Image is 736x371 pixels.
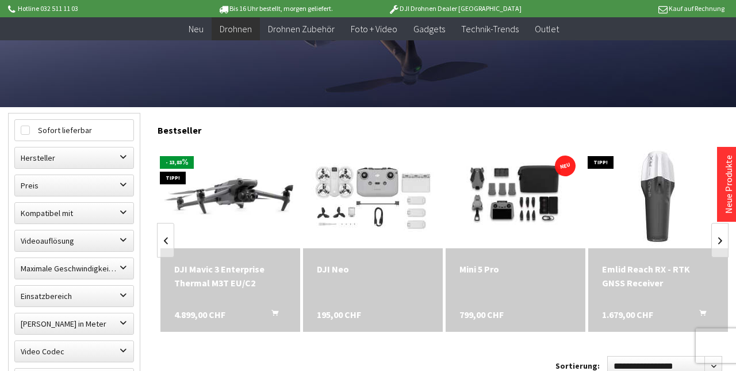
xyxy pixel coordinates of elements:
[15,147,133,168] label: Hersteller
[723,155,734,214] a: Neue Produkte
[602,262,714,290] a: Emlid Reach RX - RTK GNSS Receiver 1.679,00 CHF In den Warenkorb
[317,262,429,276] a: DJI Neo 195,00 CHF
[15,120,133,141] label: Sofort lieferbar
[545,2,724,16] p: Kauf auf Rechnung
[685,308,713,323] button: In den Warenkorb
[15,286,133,306] label: Einsatzbereich
[459,262,572,276] div: Mini 5 Pro
[220,23,252,35] span: Drohnen
[535,23,559,35] span: Outlet
[174,308,225,321] span: 4.899,00 CHF
[15,175,133,196] label: Preis
[6,2,185,16] p: Hotline 032 511 11 03
[174,262,286,290] a: DJI Mavic 3 Enterprise Thermal M3T EU/C2 4.899,00 CHF In den Warenkorb
[602,262,714,290] div: Emlid Reach RX - RTK GNSS Receiver
[174,262,286,290] div: DJI Mavic 3 Enterprise Thermal M3T EU/C2
[343,17,405,41] a: Foto + Video
[453,17,527,41] a: Technik-Trends
[15,258,133,279] label: Maximale Geschwindigkeit in km/h
[185,2,365,16] p: Bis 16 Uhr bestellt, morgen geliefert.
[181,17,212,41] a: Neu
[15,230,133,251] label: Videoauflösung
[602,308,653,321] span: 1.679,00 CHF
[15,313,133,334] label: Maximale Flughöhe in Meter
[15,203,133,224] label: Kompatibel mit
[527,17,567,41] a: Outlet
[160,152,300,240] img: DJI Mavic 3 Enterprise Thermal M3T EU/C2
[459,308,504,321] span: 799,00 CHF
[268,23,335,35] span: Drohnen Zubehör
[312,145,434,248] img: DJI Neo
[365,2,545,16] p: DJI Drohnen Dealer [GEOGRAPHIC_DATA]
[15,341,133,362] label: Video Codec
[317,262,429,276] div: DJI Neo
[461,23,519,35] span: Technik-Trends
[413,23,445,35] span: Gadgets
[317,308,361,321] span: 195,00 CHF
[606,145,710,248] img: Emlid Reach RX - RTK GNSS Receiver
[446,150,585,243] img: Mini 5 Pro
[212,17,260,41] a: Drohnen
[405,17,453,41] a: Gadgets
[459,262,572,276] a: Mini 5 Pro 799,00 CHF
[260,17,343,41] a: Drohnen Zubehör
[158,113,728,142] div: Bestseller
[189,23,204,35] span: Neu
[258,308,285,323] button: In den Warenkorb
[351,23,397,35] span: Foto + Video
